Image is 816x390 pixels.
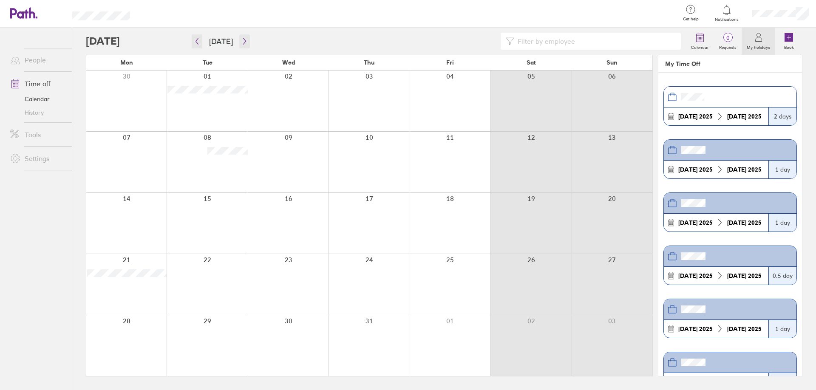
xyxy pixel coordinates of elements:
[3,106,72,119] a: History
[663,139,797,179] a: [DATE] 2025[DATE] 20251 day
[768,107,796,125] div: 2 days
[686,42,714,50] label: Calendar
[203,59,212,66] span: Tue
[713,4,741,22] a: Notifications
[724,113,765,120] div: 2025
[446,59,454,66] span: Fri
[364,59,374,66] span: Thu
[727,272,746,280] strong: [DATE]
[779,42,799,50] label: Book
[678,325,697,333] strong: [DATE]
[3,126,72,143] a: Tools
[663,246,797,285] a: [DATE] 2025[DATE] 20250.5 day
[768,267,796,285] div: 0.5 day
[714,42,742,50] label: Requests
[202,34,240,48] button: [DATE]
[714,34,742,41] span: 0
[724,272,765,279] div: 2025
[677,17,705,22] span: Get help
[686,28,714,55] a: Calendar
[3,75,72,92] a: Time off
[678,272,697,280] strong: [DATE]
[675,113,716,120] div: 2025
[678,113,697,120] strong: [DATE]
[768,320,796,338] div: 1 day
[727,113,746,120] strong: [DATE]
[675,325,716,332] div: 2025
[727,166,746,173] strong: [DATE]
[3,92,72,106] a: Calendar
[714,28,742,55] a: 0Requests
[727,325,746,333] strong: [DATE]
[606,59,618,66] span: Sun
[675,219,716,226] div: 2025
[3,51,72,68] a: People
[658,55,802,73] header: My Time Off
[527,59,536,66] span: Sat
[3,150,72,167] a: Settings
[742,28,775,55] a: My holidays
[727,219,746,226] strong: [DATE]
[768,161,796,178] div: 1 day
[282,59,295,66] span: Wed
[713,17,741,22] span: Notifications
[678,166,697,173] strong: [DATE]
[663,299,797,338] a: [DATE] 2025[DATE] 20251 day
[768,214,796,232] div: 1 day
[663,86,797,126] a: [DATE] 2025[DATE] 20252 days
[675,272,716,279] div: 2025
[663,192,797,232] a: [DATE] 2025[DATE] 20251 day
[724,325,765,332] div: 2025
[724,166,765,173] div: 2025
[742,42,775,50] label: My holidays
[775,28,802,55] a: Book
[724,219,765,226] div: 2025
[120,59,133,66] span: Mon
[678,219,697,226] strong: [DATE]
[675,166,716,173] div: 2025
[514,33,676,49] input: Filter by employee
